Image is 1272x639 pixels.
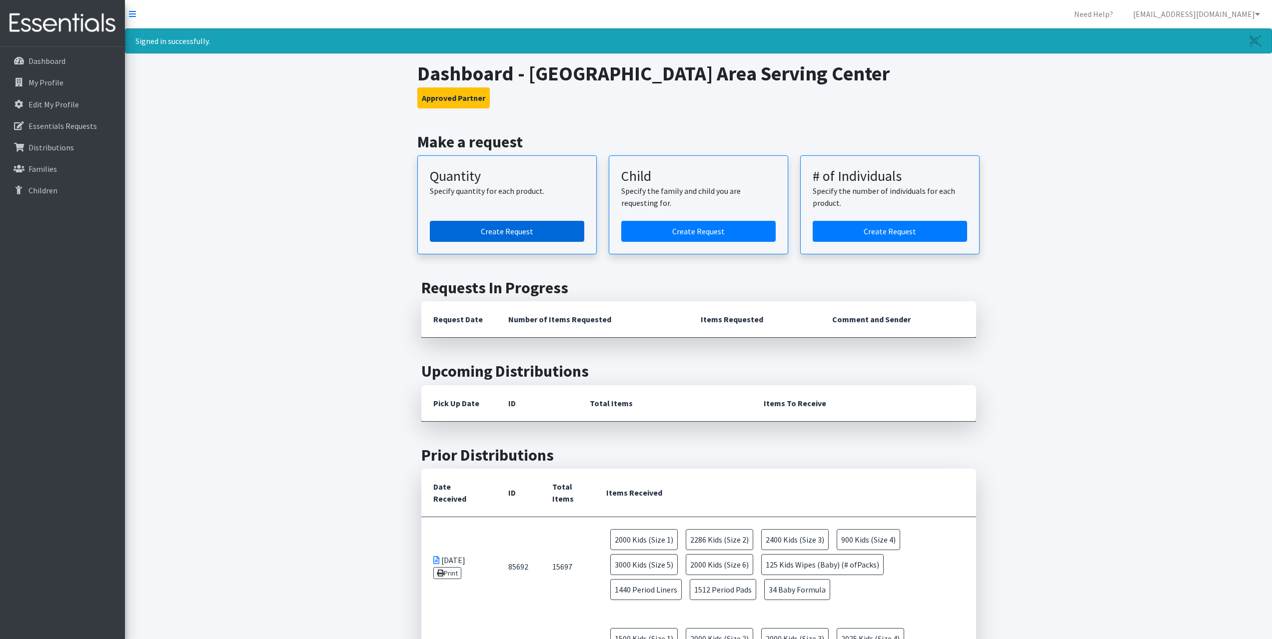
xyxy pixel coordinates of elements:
[610,529,678,550] span: 2000 Kids (Size 1)
[28,142,74,152] p: Distributions
[1240,29,1272,53] a: Close
[28,56,65,66] p: Dashboard
[125,28,1272,53] div: Signed in successfully.
[813,185,967,209] p: Specify the number of individuals for each product.
[496,469,540,517] th: ID
[4,72,121,92] a: My Profile
[594,469,976,517] th: Items Received
[621,185,776,209] p: Specify the family and child you are requesting for.
[430,168,584,185] h3: Quantity
[690,579,756,600] span: 1512 Period Pads
[28,77,63,87] p: My Profile
[4,51,121,71] a: Dashboard
[421,301,496,338] th: Request Date
[820,301,976,338] th: Comment and Sender
[610,554,678,575] span: 3000 Kids (Size 5)
[4,6,121,40] img: HumanEssentials
[421,278,976,297] h2: Requests In Progress
[430,221,584,242] a: Create a request by quantity
[28,185,57,195] p: Children
[28,121,97,131] p: Essentials Requests
[1125,4,1268,24] a: [EMAIL_ADDRESS][DOMAIN_NAME]
[496,517,540,617] td: 85692
[421,517,496,617] td: [DATE]
[686,529,753,550] span: 2286 Kids (Size 2)
[4,180,121,200] a: Children
[433,567,462,579] a: Print
[421,362,976,381] h2: Upcoming Distributions
[4,137,121,157] a: Distributions
[496,301,689,338] th: Number of Items Requested
[764,579,830,600] span: 34 Baby Formula
[1066,4,1121,24] a: Need Help?
[540,469,594,517] th: Total Items
[837,529,900,550] span: 900 Kids (Size 4)
[421,446,976,465] h2: Prior Distributions
[4,94,121,114] a: Edit My Profile
[496,385,578,422] th: ID
[686,554,753,575] span: 2000 Kids (Size 6)
[752,385,976,422] th: Items To Receive
[813,221,967,242] a: Create a request by number of individuals
[813,168,967,185] h3: # of Individuals
[761,554,884,575] span: 125 Kids Wipes (Baby) (# ofPacks)
[421,385,496,422] th: Pick Up Date
[621,221,776,242] a: Create a request for a child or family
[28,99,79,109] p: Edit My Profile
[761,529,829,550] span: 2400 Kids (Size 3)
[430,185,584,197] p: Specify quantity for each product.
[4,116,121,136] a: Essentials Requests
[4,159,121,179] a: Families
[578,385,752,422] th: Total Items
[621,168,776,185] h3: Child
[417,132,980,151] h2: Make a request
[689,301,820,338] th: Items Requested
[610,579,682,600] span: 1440 Period Liners
[417,87,490,108] button: Approved Partner
[417,61,980,85] h1: Dashboard - [GEOGRAPHIC_DATA] Area Serving Center
[540,517,594,617] td: 15697
[28,164,57,174] p: Families
[421,469,496,517] th: Date Received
